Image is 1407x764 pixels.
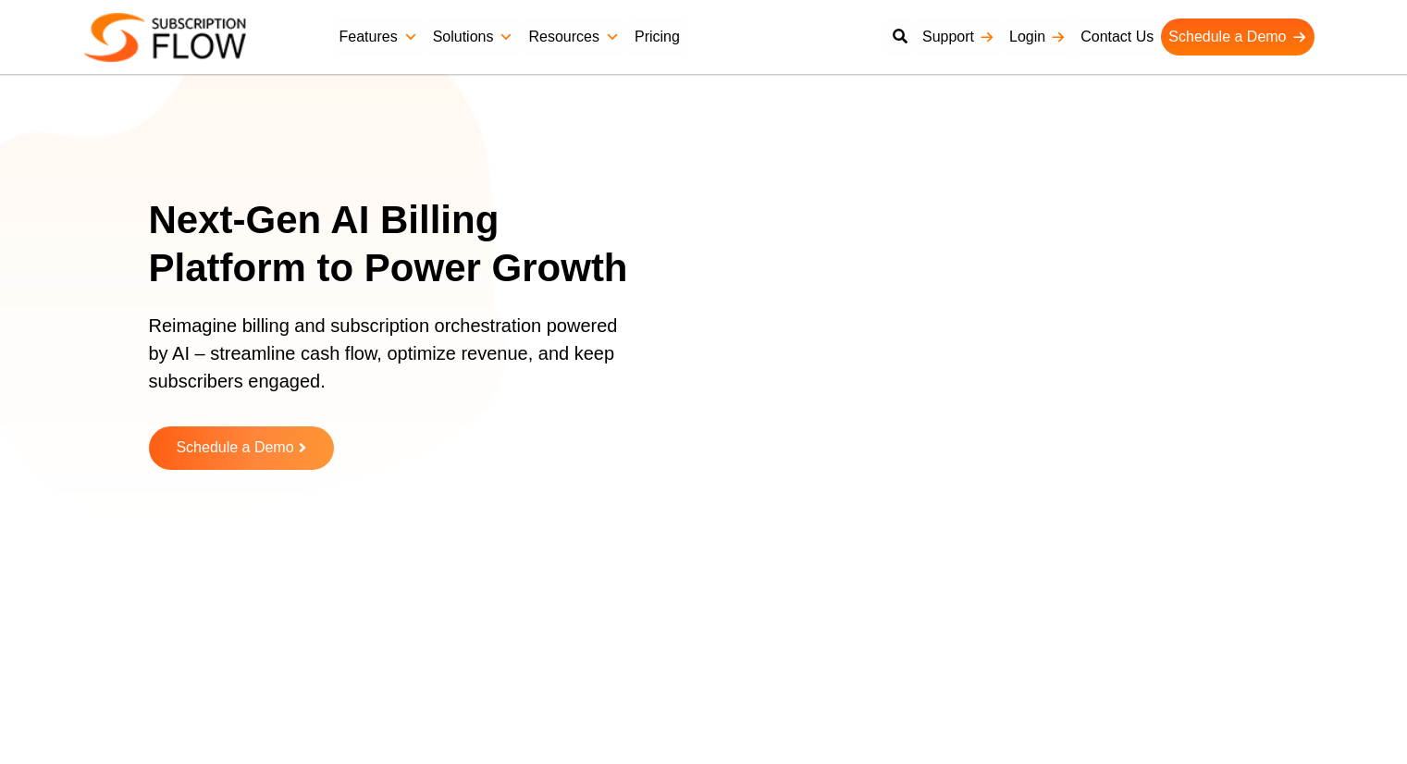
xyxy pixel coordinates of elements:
a: Resources [521,18,626,55]
span: Schedule a Demo [176,440,293,456]
a: Contact Us [1073,18,1161,55]
a: Support [915,18,1002,55]
img: Subscriptionflow [84,13,246,62]
p: Reimagine billing and subscription orchestration powered by AI – streamline cash flow, optimize r... [149,312,630,413]
a: Solutions [426,18,522,55]
a: Pricing [627,18,687,55]
a: Schedule a Demo [1161,18,1314,55]
a: Schedule a Demo [149,426,334,470]
h1: Next-Gen AI Billing Platform to Power Growth [149,196,653,293]
a: Features [332,18,426,55]
a: Login [1002,18,1073,55]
